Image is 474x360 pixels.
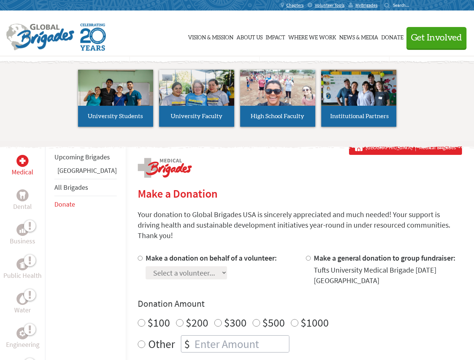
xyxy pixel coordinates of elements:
p: Water [14,305,31,315]
label: $300 [224,315,247,330]
input: Search... [393,2,414,8]
label: Other [148,335,175,352]
div: Tufts University Medical Brigade [DATE] [GEOGRAPHIC_DATA] [314,265,462,286]
span: Get Involved [411,33,462,42]
button: Get Involved [406,27,466,48]
p: Engineering [6,339,39,350]
img: logo-medical.png [138,158,192,178]
span: University Students [88,113,143,119]
img: Water [20,294,26,303]
div: Engineering [17,327,29,339]
div: Water [17,293,29,305]
div: Public Health [17,258,29,270]
label: $100 [147,315,170,330]
label: $1000 [301,315,329,330]
label: Make a general donation to group fundraiser: [314,253,456,262]
a: About Us [236,18,263,55]
a: BusinessBusiness [10,224,35,246]
a: [GEOGRAPHIC_DATA] [57,166,117,175]
li: Upcoming Brigades [54,149,117,165]
img: Global Brigades Celebrating 20 Years [80,24,106,51]
a: Public HealthPublic Health [3,258,42,281]
img: Global Brigades Logo [6,24,74,51]
img: Medical [20,158,26,164]
span: MyBrigades [355,2,378,8]
a: News & Media [339,18,378,55]
img: menu_brigades_submenu_4.jpg [321,70,396,120]
a: Donate [381,18,403,55]
a: All Brigades [54,183,88,192]
span: High School Faculty [251,113,304,119]
span: University Faculty [171,113,223,119]
label: $200 [186,315,208,330]
a: Upcoming Brigades [54,153,110,161]
span: Institutional Partners [330,113,389,119]
p: Dental [13,201,32,212]
img: menu_brigades_submenu_1.jpg [78,70,153,120]
img: Public Health [20,261,26,268]
li: Belize [54,165,117,179]
a: DentalDental [13,189,32,212]
label: Make a donation on behalf of a volunteer: [146,253,277,262]
label: $500 [262,315,285,330]
a: Impact [266,18,285,55]
a: University Students [78,70,153,127]
a: Institutional Partners [321,70,396,127]
a: WaterWater [14,293,31,315]
a: High School Faculty [240,70,315,127]
a: University Faculty [159,70,234,127]
img: Business [20,227,26,233]
img: Engineering [20,330,26,336]
div: Business [17,224,29,236]
img: menu_brigades_submenu_3.jpg [240,70,315,106]
input: Enter Amount [193,336,289,352]
a: Donate [54,200,75,208]
img: menu_brigades_submenu_2.jpg [159,70,234,120]
h4: Donation Amount [138,298,462,310]
p: Your donation to Global Brigades USA is sincerely appreciated and much needed! Your support is dr... [138,209,462,241]
h2: Make a Donation [138,187,462,200]
img: Dental [20,192,26,199]
span: Volunteer Tools [315,2,345,8]
a: MedicalMedical [12,155,33,177]
span: Chapters [286,2,304,8]
p: Public Health [3,270,42,281]
a: Vision & Mission [188,18,233,55]
div: $ [181,336,193,352]
li: All Brigades [54,179,117,196]
div: Dental [17,189,29,201]
a: EngineeringEngineering [6,327,39,350]
p: Medical [12,167,33,177]
a: Where We Work [288,18,336,55]
p: Business [10,236,35,246]
li: Donate [54,196,117,213]
div: Medical [17,155,29,167]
